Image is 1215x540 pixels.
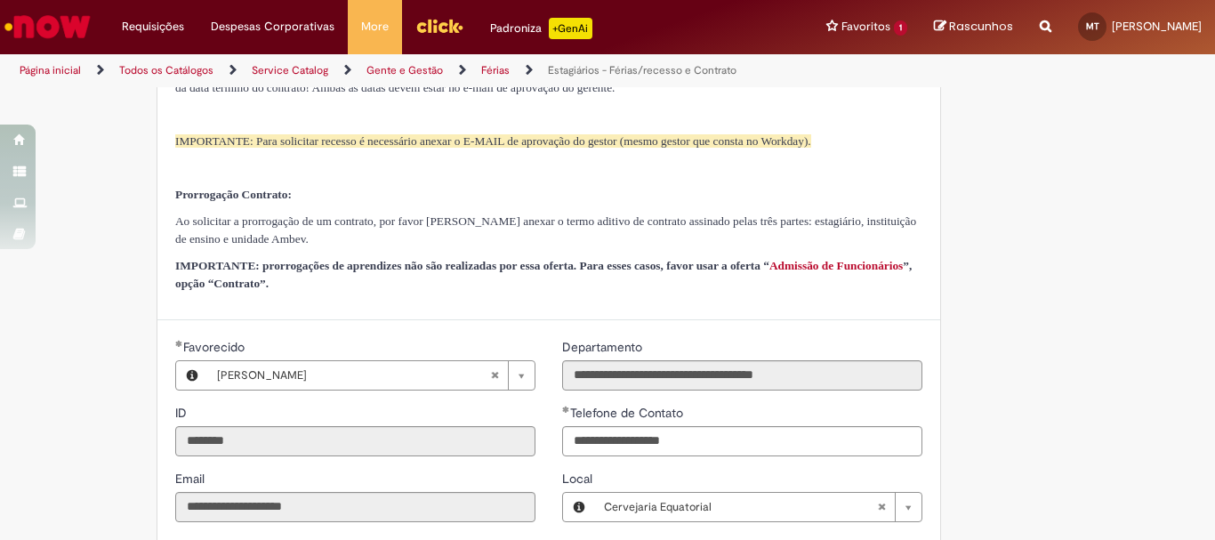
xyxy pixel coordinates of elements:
[175,471,208,487] span: Somente leitura - Email
[934,19,1013,36] a: Rascunhos
[175,470,208,488] label: Somente leitura - Email
[562,339,646,355] span: Somente leitura - Departamento
[361,18,389,36] span: More
[217,361,490,390] span: [PERSON_NAME]
[208,361,535,390] a: [PERSON_NAME]Limpar campo Favorecido
[175,340,183,347] span: Obrigatório Preenchido
[175,214,916,246] span: Ao solicitar a prorrogação de um contrato, por favor [PERSON_NAME] anexar o termo aditivo de cont...
[490,18,592,39] div: Padroniza
[841,18,890,36] span: Favoritos
[252,63,328,77] a: Service Catalog
[183,339,248,355] span: Necessários - Favorecido
[211,18,334,36] span: Despesas Corporativas
[1112,19,1202,34] span: [PERSON_NAME]
[562,338,646,356] label: Somente leitura - Departamento
[481,361,508,390] abbr: Limpar campo Favorecido
[868,493,895,521] abbr: Limpar campo Local
[563,493,595,521] button: Local, Visualizar este registro Cervejaria Equatorial
[175,492,535,522] input: Email
[562,360,922,391] input: Departamento
[415,12,463,39] img: click_logo_yellow_360x200.png
[570,405,687,421] span: Telefone de Contato
[562,471,596,487] span: Local
[548,63,736,77] a: Estagiários - Férias/recesso e Contrato
[175,404,190,422] label: Somente leitura - ID
[122,18,184,36] span: Requisições
[481,63,510,77] a: Férias
[562,426,922,456] input: Telefone de Contato
[175,259,769,272] strong: IMPORTANTE: prorrogações de aprendizes não são realizadas por essa oferta. Para esses casos, favo...
[366,63,443,77] a: Gente e Gestão
[549,18,592,39] p: +GenAi
[13,54,797,87] ul: Trilhas de página
[175,134,811,148] span: IMPORTANTE: Para solicitar recesso é necessário anexar o E-MAIL de aprovação do gestor (mesmo ges...
[769,259,903,272] a: Admissão de Funcionários
[604,493,877,521] span: Cervejaria Equatorial
[894,20,907,36] span: 1
[2,9,93,44] img: ServiceNow
[949,18,1013,35] span: Rascunhos
[1086,20,1099,32] span: MT
[175,405,190,421] span: Somente leitura - ID
[119,63,213,77] a: Todos os Catálogos
[175,426,535,456] input: ID
[595,493,921,521] a: Cervejaria EquatorialLimpar campo Local
[20,63,81,77] a: Página inicial
[562,406,570,413] span: Obrigatório Preenchido
[175,188,292,201] strong: Prorrogação Contrato:
[176,361,208,390] button: Favorecido, Visualizar este registro Milenna Dos Santos Teixeira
